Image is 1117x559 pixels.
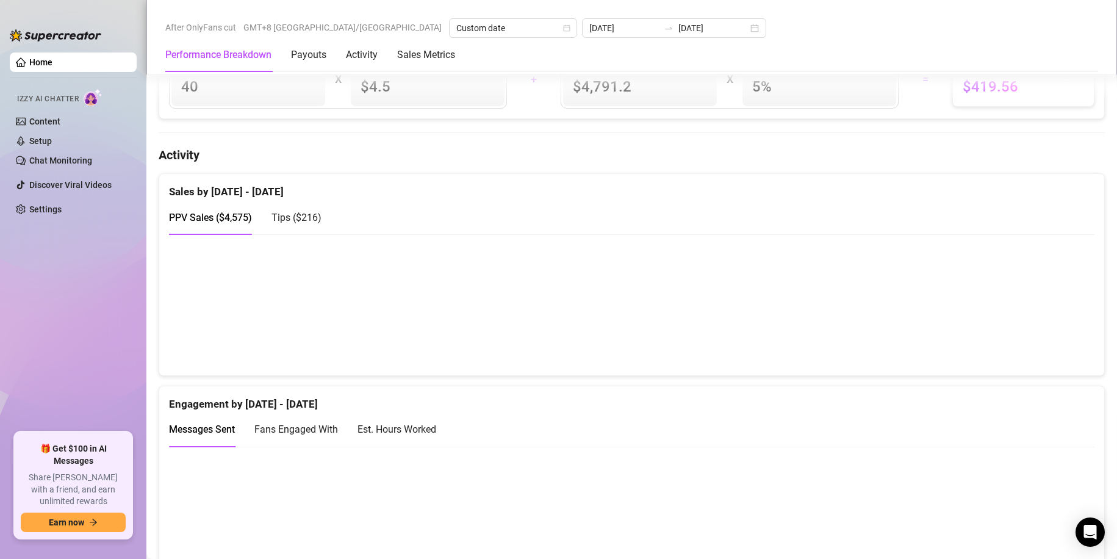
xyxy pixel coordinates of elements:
img: logo-BBDzfeDw.svg [10,29,101,41]
input: End date [678,21,748,35]
span: After OnlyFans cut [165,18,236,37]
span: Share [PERSON_NAME] with a friend, and earn unlimited rewards [21,472,126,508]
div: X [335,70,341,89]
span: $4,791.2 [573,77,707,96]
div: Performance Breakdown [165,48,271,62]
span: Tips ( $216 ) [271,212,321,223]
span: Custom date [456,19,570,37]
div: Est. Hours Worked [357,422,436,437]
span: calendar [563,24,570,32]
div: = [906,70,945,89]
span: 40 [181,77,315,96]
span: 5 % [752,77,886,96]
span: Messages Sent [169,424,235,435]
input: Start date [589,21,659,35]
span: $419.56 [963,77,1084,96]
span: PPV Sales ( $4,575 ) [169,212,252,223]
a: Content [29,117,60,126]
img: AI Chatter [84,88,102,106]
a: Home [29,57,52,67]
a: Discover Viral Videos [29,180,112,190]
a: Settings [29,204,62,214]
span: Earn now [49,518,84,527]
a: Chat Monitoring [29,156,92,165]
div: X [727,70,733,89]
div: Engagement by [DATE] - [DATE] [169,386,1094,413]
span: swap-right [664,23,673,33]
div: Payouts [291,48,326,62]
div: Sales Metrics [397,48,455,62]
h4: Activity [159,146,1105,164]
a: Setup [29,136,52,146]
div: Open Intercom Messenger [1076,518,1105,547]
span: arrow-right [89,518,98,527]
div: + [514,70,553,89]
button: Earn nowarrow-right [21,513,126,532]
span: Izzy AI Chatter [17,93,79,105]
span: GMT+8 [GEOGRAPHIC_DATA]/[GEOGRAPHIC_DATA] [243,18,442,37]
span: to [664,23,673,33]
span: 🎁 Get $100 in AI Messages [21,443,126,467]
span: $4.5 [361,77,495,96]
div: Activity [346,48,378,62]
span: Fans Engaged With [254,424,338,435]
div: Sales by [DATE] - [DATE] [169,174,1094,200]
